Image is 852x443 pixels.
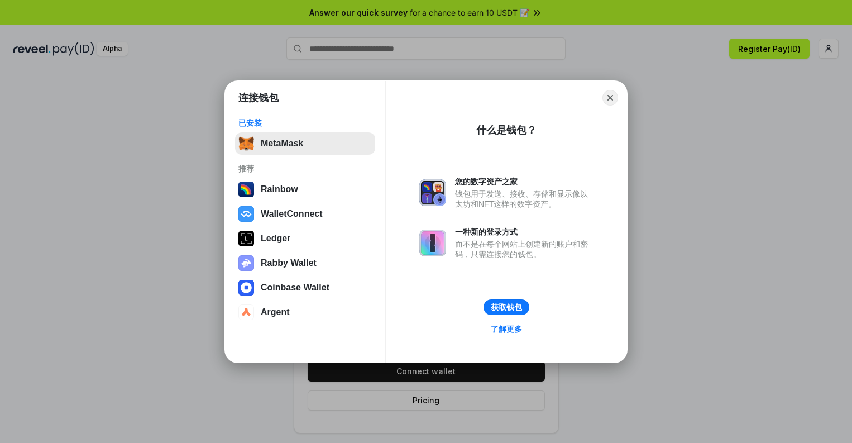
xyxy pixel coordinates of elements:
button: Rainbow [235,178,375,201]
img: svg+xml,%3Csvg%20width%3D%2228%22%20height%3D%2228%22%20viewBox%3D%220%200%2028%2028%22%20fill%3D... [238,280,254,296]
div: WalletConnect [261,209,323,219]
img: svg+xml,%3Csvg%20fill%3D%22none%22%20height%3D%2233%22%20viewBox%3D%220%200%2035%2033%22%20width%... [238,136,254,151]
img: svg+xml,%3Csvg%20xmlns%3D%22http%3A%2F%2Fwww.w3.org%2F2000%2Fsvg%22%20width%3D%2228%22%20height%3... [238,231,254,246]
button: Ledger [235,227,375,250]
button: MetaMask [235,132,375,155]
div: 您的数字资产之家 [455,177,593,187]
button: Close [602,90,618,106]
div: 而不是在每个网站上创建新的账户和密码，只需连接您的钱包。 [455,239,593,259]
div: 已安装 [238,118,372,128]
button: Argent [235,301,375,323]
div: 了解更多 [491,324,522,334]
div: 获取钱包 [491,302,522,312]
button: Coinbase Wallet [235,277,375,299]
div: 什么是钱包？ [476,123,537,137]
img: svg+xml,%3Csvg%20xmlns%3D%22http%3A%2F%2Fwww.w3.org%2F2000%2Fsvg%22%20fill%3D%22none%22%20viewBox... [419,230,446,256]
div: MetaMask [261,139,303,149]
div: Coinbase Wallet [261,283,329,293]
a: 了解更多 [484,322,529,336]
div: 一种新的登录方式 [455,227,593,237]
div: 推荐 [238,164,372,174]
img: svg+xml,%3Csvg%20width%3D%2228%22%20height%3D%2228%22%20viewBox%3D%220%200%2028%2028%22%20fill%3D... [238,304,254,320]
div: Argent [261,307,290,317]
button: Rabby Wallet [235,252,375,274]
button: 获取钱包 [484,299,529,315]
h1: 连接钱包 [238,91,279,104]
img: svg+xml,%3Csvg%20xmlns%3D%22http%3A%2F%2Fwww.w3.org%2F2000%2Fsvg%22%20fill%3D%22none%22%20viewBox... [419,179,446,206]
img: svg+xml,%3Csvg%20width%3D%2228%22%20height%3D%2228%22%20viewBox%3D%220%200%2028%2028%22%20fill%3D... [238,206,254,222]
img: svg+xml,%3Csvg%20xmlns%3D%22http%3A%2F%2Fwww.w3.org%2F2000%2Fsvg%22%20fill%3D%22none%22%20viewBox... [238,255,254,271]
div: Ledger [261,234,290,244]
div: Rainbow [261,184,298,194]
div: 钱包用于发送、接收、存储和显示像以太坊和NFT这样的数字资产。 [455,189,593,209]
img: svg+xml,%3Csvg%20width%3D%22120%22%20height%3D%22120%22%20viewBox%3D%220%200%20120%20120%22%20fil... [238,182,254,197]
button: WalletConnect [235,203,375,225]
div: Rabby Wallet [261,258,317,268]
